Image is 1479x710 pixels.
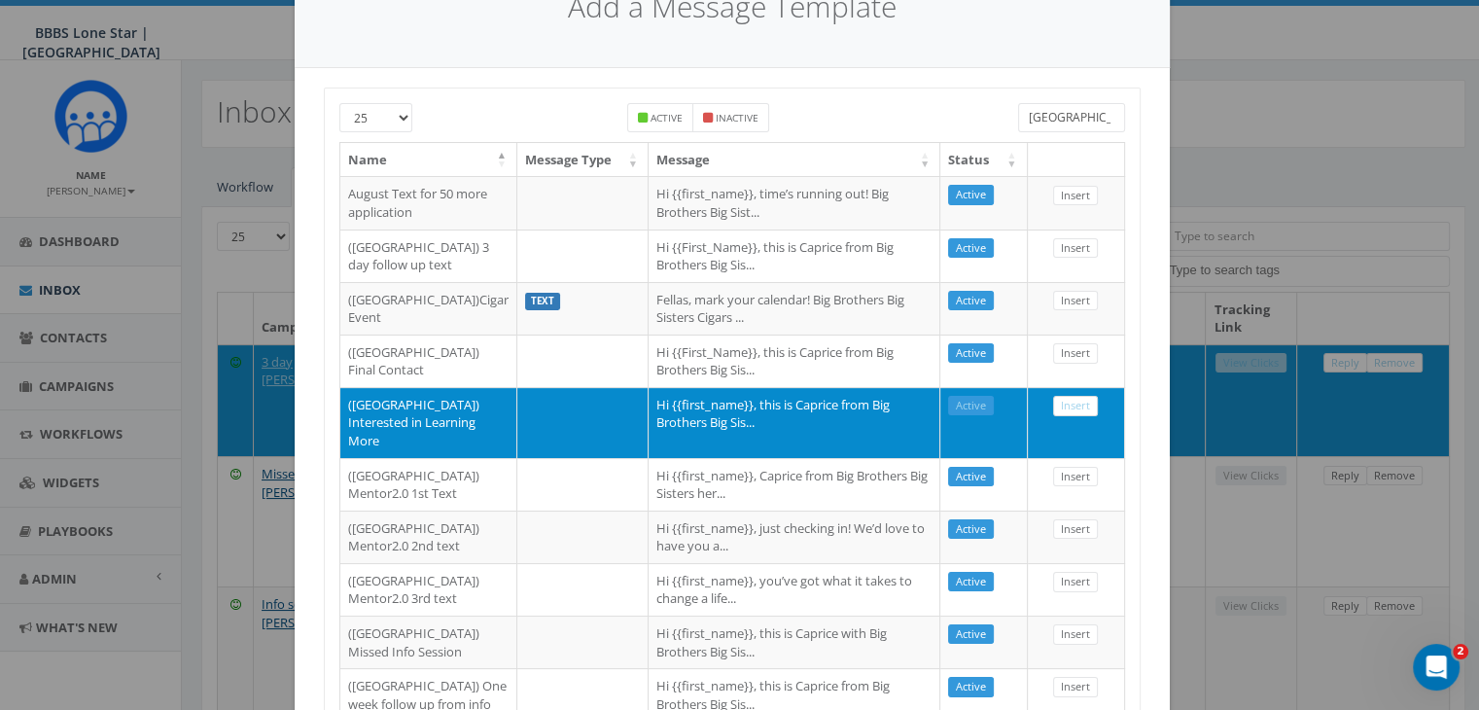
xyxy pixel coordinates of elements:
a: Active [948,519,994,540]
td: Hi {{First_Name}}, this is Caprice from Big Brothers Big Sis... [649,230,940,282]
td: ([GEOGRAPHIC_DATA]) 3 day follow up text [340,230,517,282]
a: Active [948,677,994,697]
a: Insert [1053,624,1098,645]
a: Active [948,343,994,364]
td: ([GEOGRAPHIC_DATA]) Mentor2.0 3rd text [340,563,517,616]
a: Insert [1053,238,1098,259]
a: Active [948,572,994,592]
th: Name: activate to sort column descending [340,143,517,177]
input: Type to search [1018,103,1125,132]
td: ([GEOGRAPHIC_DATA]) Missed Info Session [340,616,517,668]
td: Fellas, mark your calendar! Big Brothers Big Sisters Cigars ... [649,282,940,335]
label: text [525,293,560,310]
a: Insert [1053,519,1098,540]
a: Insert [1053,186,1098,206]
td: ([GEOGRAPHIC_DATA])Cigar Event [340,282,517,335]
a: Active [948,396,994,416]
small: Inactive [716,111,758,124]
td: ([GEOGRAPHIC_DATA]) Mentor2.0 2nd text [340,511,517,563]
td: Hi {{First_Name}}, this is Caprice from Big Brothers Big Sis... [649,335,940,387]
td: ([GEOGRAPHIC_DATA]) Interested in Learning More [340,387,517,458]
th: Status: activate to sort column ascending [940,143,1027,177]
td: ([GEOGRAPHIC_DATA]) Mentor2.0 1st Text [340,458,517,511]
a: Insert [1053,291,1098,311]
small: Active [651,111,683,124]
a: Insert [1053,677,1098,697]
th: Message Type: activate to sort column ascending [517,143,649,177]
td: Hi {{first_name}}, this is Caprice with Big Brothers Big Sis... [649,616,940,668]
iframe: Intercom live chat [1413,644,1460,691]
td: Hi {{first_name}}, just checking in! We’d love to have you a... [649,511,940,563]
td: ([GEOGRAPHIC_DATA]) Final Contact [340,335,517,387]
span: 2 [1453,644,1468,659]
td: August Text for 50 more application [340,176,517,229]
a: Active [948,467,994,487]
a: Insert [1053,467,1098,487]
a: Active [948,291,994,311]
a: Active [948,238,994,259]
a: Insert [1053,343,1098,364]
td: Hi {{first_name}}, you’ve got what it takes to change a life... [649,563,940,616]
td: Hi {{first_name}}, time’s running out! Big Brothers Big Sist... [649,176,940,229]
a: Active [948,185,994,205]
td: Hi {{first_name}}, Caprice from Big Brothers Big Sisters her... [649,458,940,511]
a: Insert [1053,396,1098,416]
td: Hi {{first_name}}, this is Caprice from Big Brothers Big Sis... [649,387,940,458]
a: Active [948,624,994,645]
a: Insert [1053,572,1098,592]
th: Message: activate to sort column ascending [649,143,940,177]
